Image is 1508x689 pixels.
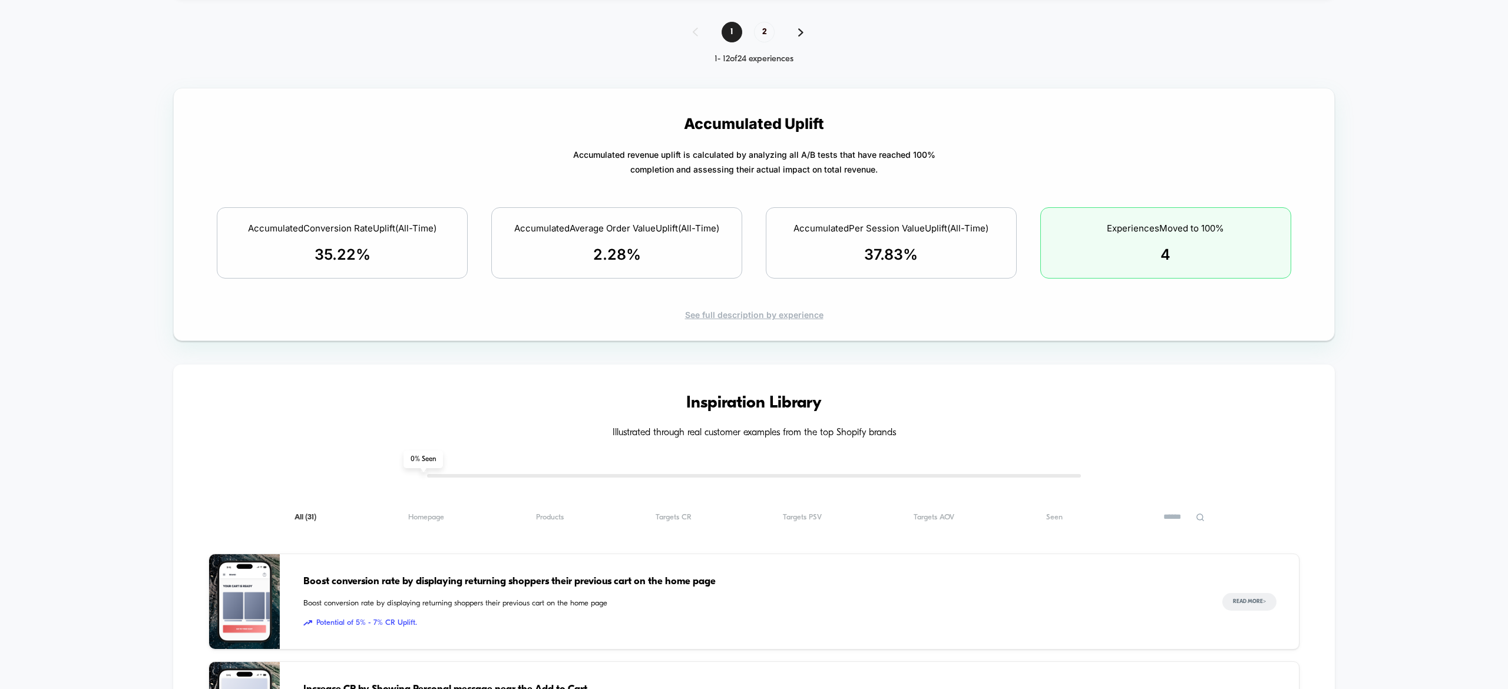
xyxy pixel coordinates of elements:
[1160,246,1170,263] span: 4
[408,513,444,522] span: Homepage
[1046,513,1063,522] span: Seen
[681,54,827,64] div: 1 - 12 of 24 experiences
[209,428,1299,439] h4: Illustrated through real customer examples from the top Shopify brands
[684,115,824,132] p: Accumulated Uplift
[295,513,316,522] span: All
[305,514,316,521] span: ( 31 )
[248,223,436,234] span: Accumulated Conversion Rate Uplift (All-Time)
[914,513,954,522] span: Targets AOV
[514,223,719,234] span: Accumulated Average Order Value Uplift (All-Time)
[315,246,371,263] span: 35.22 %
[573,147,935,177] p: Accumulated revenue uplift is calculated by analyzing all A/B tests that have reached 100% comple...
[194,310,1313,320] div: See full description by experience
[536,513,564,522] span: Products
[754,22,775,42] span: 2
[303,598,1198,609] span: Boost conversion rate by displaying returning shoppers their previous cart on the home page
[864,246,918,263] span: 37.83 %
[303,617,1198,629] span: Potential of 5% - 7% CR Uplift.
[793,223,988,234] span: Accumulated Per Session Value Uplift (All-Time)
[722,22,742,42] span: 1
[1107,223,1224,234] span: Experiences Moved to 100%
[209,554,280,649] img: Boost conversion rate by displaying returning shoppers their previous cart on the home page
[783,513,822,522] span: Targets PSV
[656,513,692,522] span: Targets CR
[404,450,443,468] span: 0 % Seen
[798,28,803,37] img: pagination forward
[593,246,641,263] span: 2.28 %
[303,574,1198,589] span: Boost conversion rate by displaying returning shoppers their previous cart on the home page
[1222,593,1276,611] button: Read More>
[209,394,1299,413] h3: Inspiration Library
